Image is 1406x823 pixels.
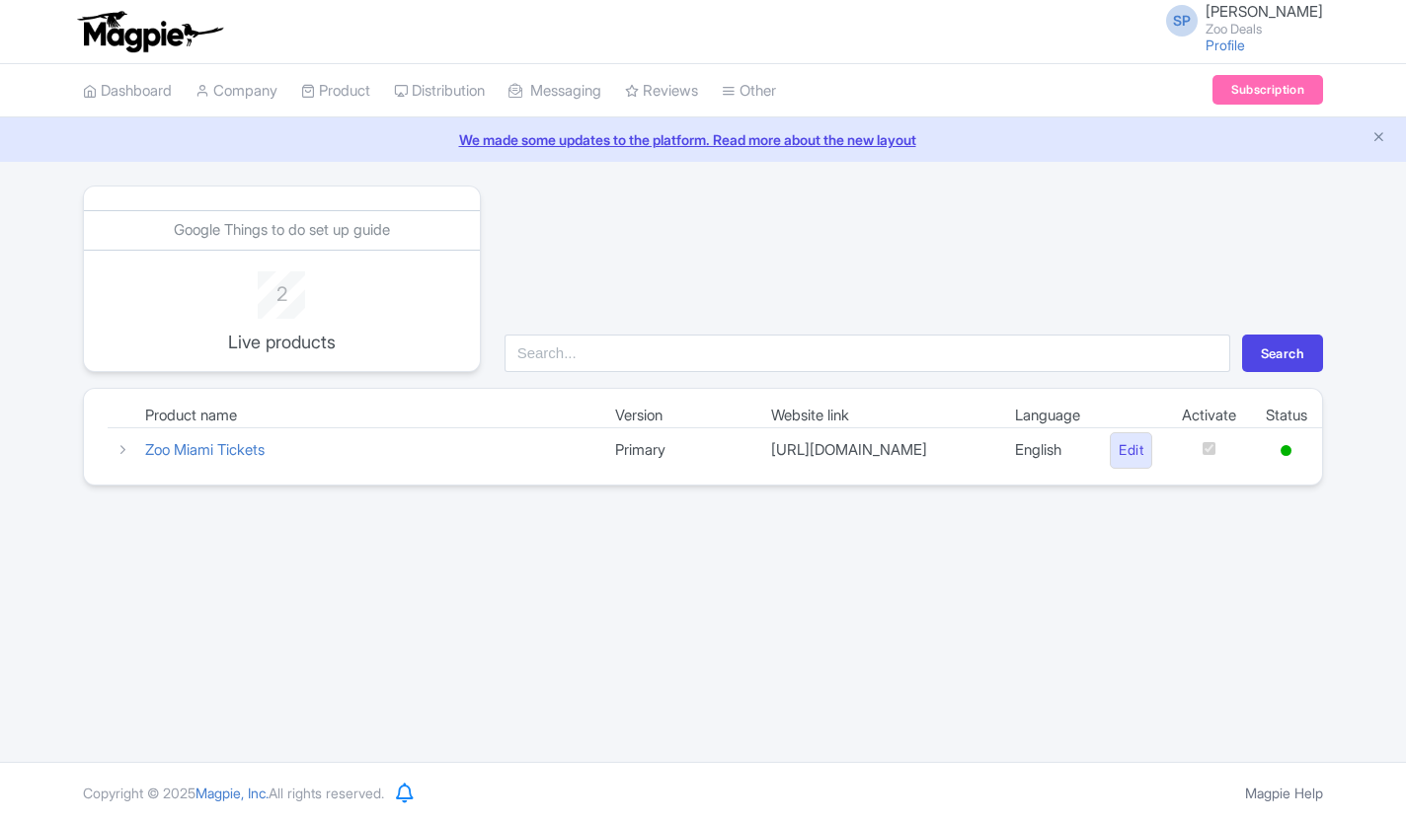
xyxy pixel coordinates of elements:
span: [PERSON_NAME] [1206,2,1323,21]
a: Distribution [394,64,485,118]
a: Google Things to do set up guide [174,220,390,239]
a: We made some updates to the platform. Read more about the new layout [12,129,1394,150]
p: Live products [200,329,362,355]
td: English [1000,428,1095,473]
td: Activate [1167,405,1251,428]
span: SP [1166,5,1198,37]
a: Dashboard [83,64,172,118]
button: Search [1242,335,1323,372]
a: Zoo Miami Tickets [145,440,265,459]
button: Close announcement [1371,127,1386,150]
td: Status [1251,405,1322,428]
td: Website link [756,405,1000,428]
small: Zoo Deals [1206,23,1323,36]
td: [URL][DOMAIN_NAME] [756,428,1000,473]
a: Profile [1206,37,1245,53]
a: Product [301,64,370,118]
a: Messaging [508,64,601,118]
a: Other [722,64,776,118]
img: logo-ab69f6fb50320c5b225c76a69d11143b.png [73,10,226,53]
a: Magpie Help [1245,785,1323,801]
a: Edit [1110,432,1152,469]
a: Subscription [1212,75,1323,105]
td: Version [600,405,756,428]
div: 2 [200,271,362,309]
a: Company [195,64,277,118]
td: Language [1000,405,1095,428]
td: Primary [600,428,756,473]
td: Product name [130,405,600,428]
input: Search... [505,335,1230,372]
a: SP [PERSON_NAME] Zoo Deals [1154,4,1323,36]
a: Reviews [625,64,698,118]
div: Copyright © 2025 All rights reserved. [71,783,396,803]
span: Magpie, Inc. [195,785,269,801]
